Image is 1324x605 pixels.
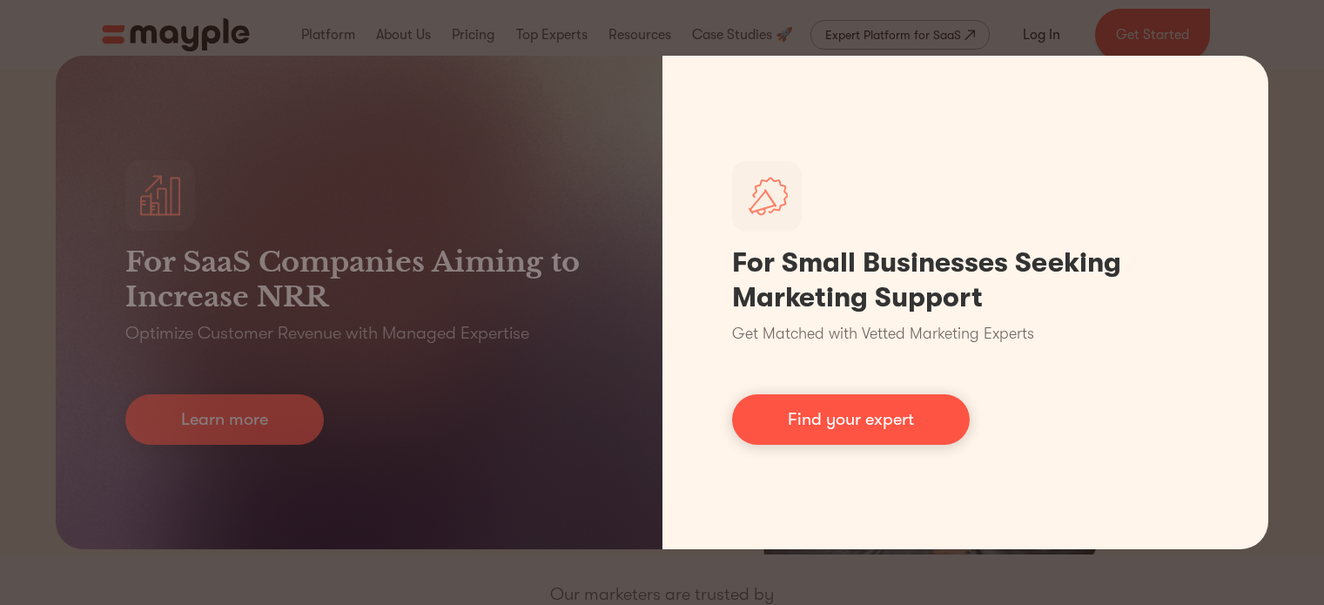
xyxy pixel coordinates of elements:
p: Optimize Customer Revenue with Managed Expertise [125,321,529,346]
h3: For SaaS Companies Aiming to Increase NRR [125,245,593,314]
a: Find your expert [732,394,970,445]
a: Learn more [125,394,324,445]
p: Get Matched with Vetted Marketing Experts [732,322,1034,346]
h1: For Small Businesses Seeking Marketing Support [732,245,1200,315]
